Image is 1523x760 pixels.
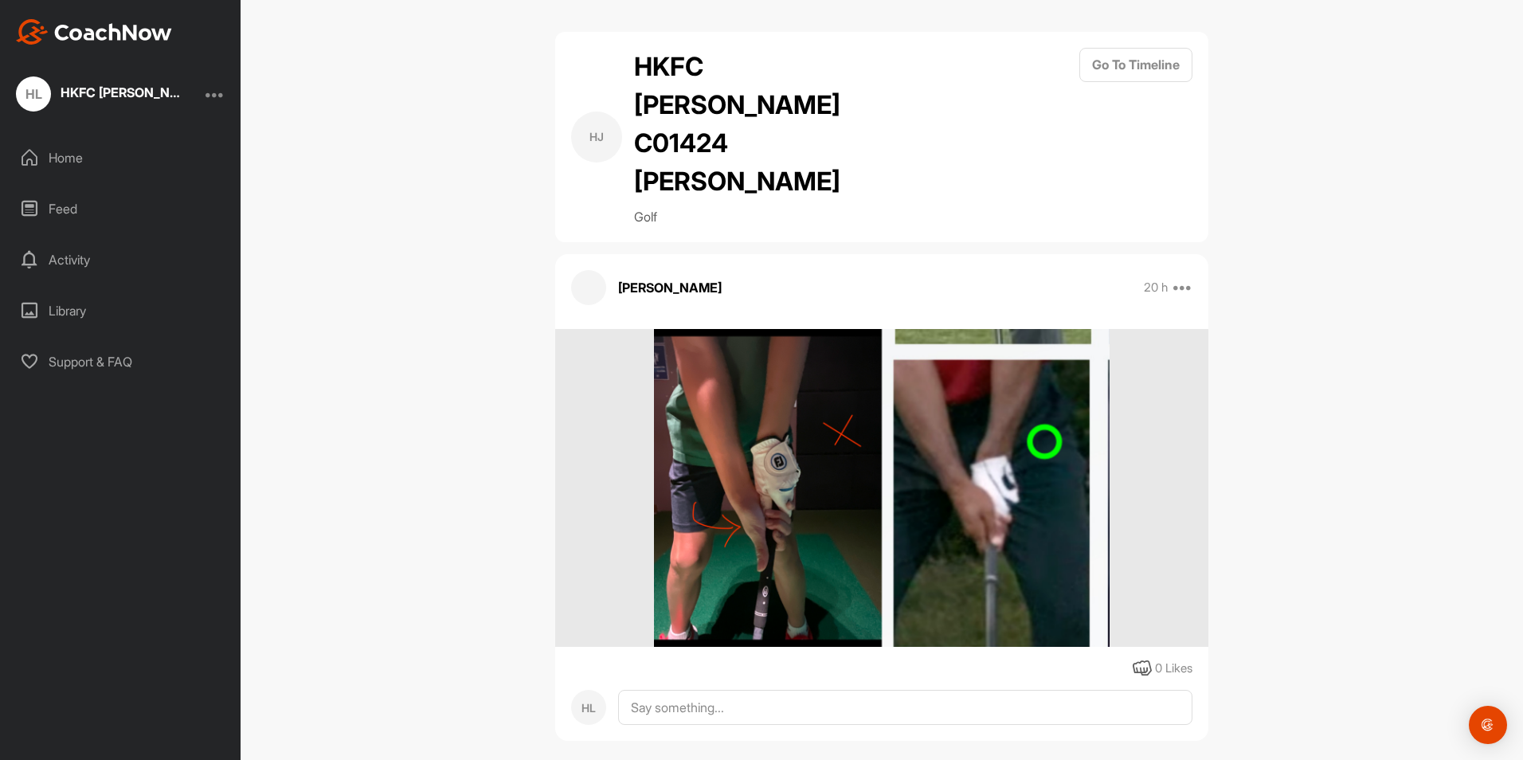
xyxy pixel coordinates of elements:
h2: HKFC [PERSON_NAME] C01424 [PERSON_NAME] [634,48,849,201]
div: Library [9,291,233,331]
div: Activity [9,240,233,280]
div: Open Intercom Messenger [1469,706,1507,744]
div: Feed [9,189,233,229]
button: Go To Timeline [1079,48,1192,82]
div: 0 Likes [1155,660,1192,678]
p: Golf [634,207,849,226]
div: HL [16,76,51,112]
div: HKFC [PERSON_NAME] [61,86,188,99]
div: HL [571,690,606,725]
img: CoachNow [16,19,172,45]
div: Support & FAQ [9,342,233,382]
a: Go To Timeline [1079,48,1192,226]
div: HJ [571,112,622,163]
img: media [654,329,1110,648]
p: [PERSON_NAME] [618,278,722,297]
p: 20 h [1144,280,1168,296]
div: Home [9,138,233,178]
